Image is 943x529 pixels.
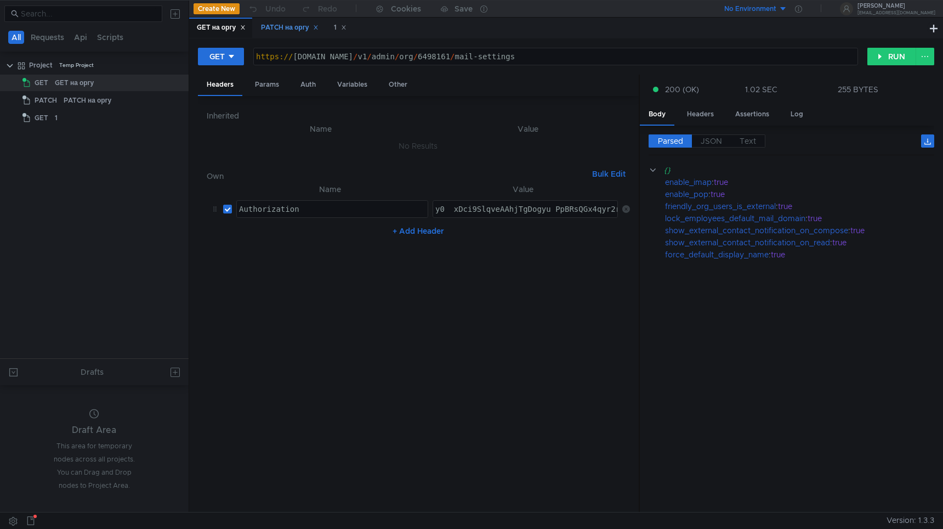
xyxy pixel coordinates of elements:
div: enable_imap [665,176,712,188]
span: 200 (OK) [665,83,699,95]
div: show_external_contact_notification_on_read [665,237,830,249]
button: Api [71,31,90,44]
div: PATCH на оргу [64,92,111,109]
div: : [665,200,934,212]
nz-embed-empty: No Results [399,141,438,151]
th: Name [232,183,428,196]
div: Log [782,104,812,125]
div: true [808,212,927,224]
button: Scripts [94,31,127,44]
div: Project [29,57,53,74]
div: Temp Project [59,57,94,74]
div: Headers [198,75,242,96]
div: [EMAIL_ADDRESS][DOMAIN_NAME] [857,11,935,15]
button: Requests [27,31,67,44]
div: : [665,237,934,249]
span: Version: 1.3.3 [887,513,934,528]
div: Headers [678,104,723,125]
div: GET [209,50,225,63]
div: true [778,200,925,212]
h6: Inherited [207,109,630,122]
div: : [665,249,934,261]
div: : [665,188,934,200]
div: Save [455,5,473,13]
div: 1.02 SEC [745,85,777,94]
button: Bulk Edit [588,167,630,181]
div: Undo [265,2,286,15]
div: {} [664,164,919,176]
span: Text [740,136,756,146]
div: [PERSON_NAME] [857,3,935,9]
div: Auth [292,75,325,95]
button: Undo [240,1,293,17]
div: Cookies [391,2,421,15]
th: Name [215,122,427,136]
div: true [714,176,922,188]
div: force_default_display_name [665,249,769,261]
div: Variables [328,75,376,95]
div: : [665,212,934,224]
span: Parsed [658,136,683,146]
button: All [8,31,24,44]
div: true [711,188,922,200]
div: Params [246,75,288,95]
div: 1 [334,22,346,33]
div: true [771,249,925,261]
button: + Add Header [388,224,448,238]
div: friendly_org_users_is_external [665,200,776,212]
div: lock_employees_default_mail_domain [665,212,805,224]
div: Redo [318,2,337,15]
div: enable_pop [665,188,708,200]
div: true [850,224,929,237]
div: No Environment [724,4,776,14]
span: GET [35,75,48,91]
button: Create New [194,3,240,14]
div: GET на оргу [55,75,94,91]
div: Assertions [726,104,778,125]
div: Drafts [81,365,104,379]
span: JSON [701,136,722,146]
button: GET [198,48,244,65]
button: Redo [293,1,345,17]
div: Body [640,104,674,126]
div: true [832,237,928,249]
div: : [665,176,934,188]
th: Value [428,183,618,196]
div: PATCH на оргу [261,22,319,33]
span: PATCH [35,92,57,109]
div: 1 [55,110,58,126]
div: 255 BYTES [838,85,878,94]
input: Search... [21,8,156,20]
span: GET [35,110,48,126]
button: RUN [867,48,916,65]
th: Value [427,122,630,136]
div: GET на оргу [197,22,246,33]
div: Other [380,75,416,95]
h6: Own [207,170,588,183]
div: show_external_contact_notification_on_compose [665,224,848,237]
div: : [665,224,934,237]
